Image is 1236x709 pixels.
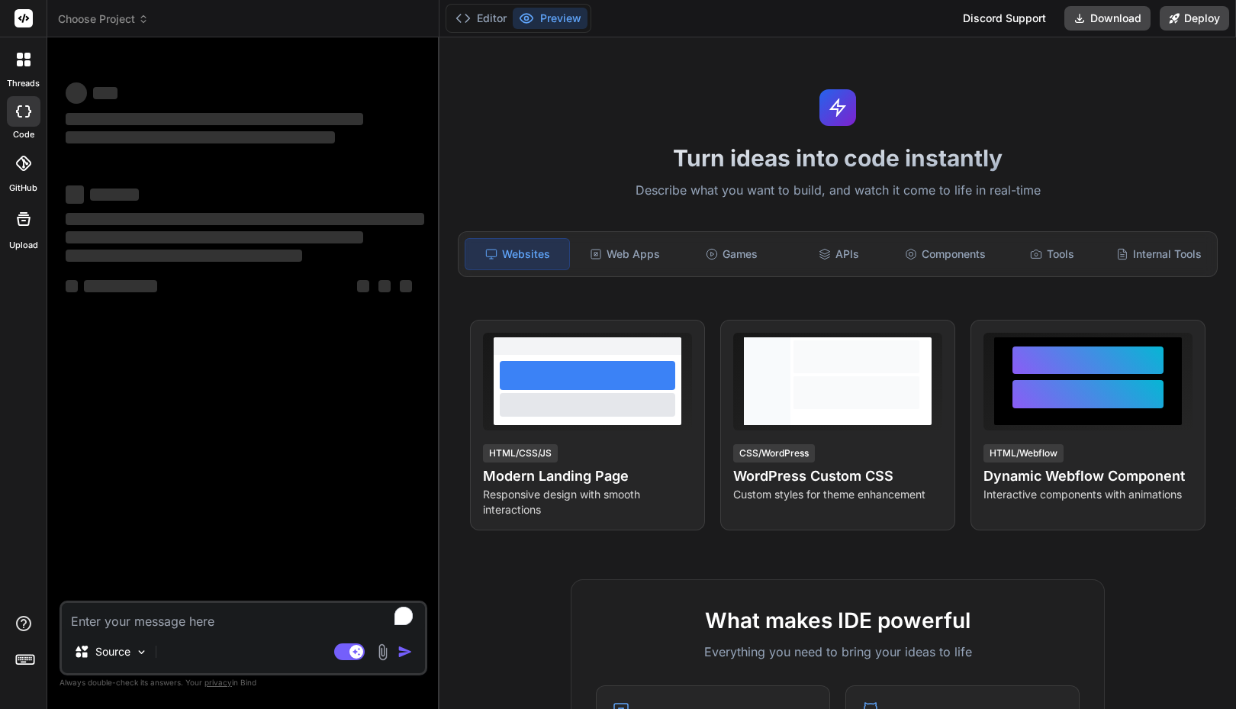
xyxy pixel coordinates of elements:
[893,238,997,270] div: Components
[733,466,942,487] h4: WordPress Custom CSS
[66,82,87,104] span: ‌
[398,644,413,659] img: icon
[66,250,302,262] span: ‌
[93,87,117,99] span: ‌
[733,444,815,462] div: CSS/WordPress
[84,280,157,292] span: ‌
[680,238,784,270] div: Games
[374,643,391,661] img: attachment
[66,113,363,125] span: ‌
[449,8,513,29] button: Editor
[983,444,1064,462] div: HTML/Webflow
[66,280,78,292] span: ‌
[983,466,1193,487] h4: Dynamic Webflow Component
[983,487,1193,502] p: Interactive components with animations
[449,144,1227,172] h1: Turn ideas into code instantly
[596,643,1080,661] p: Everything you need to bring your ideas to life
[58,11,149,27] span: Choose Project
[1000,238,1104,270] div: Tools
[135,646,148,659] img: Pick Models
[9,239,38,252] label: Upload
[733,487,942,502] p: Custom styles for theme enhancement
[1064,6,1151,31] button: Download
[357,280,369,292] span: ‌
[465,238,570,270] div: Websites
[378,280,391,292] span: ‌
[66,231,363,243] span: ‌
[9,182,37,195] label: GitHub
[787,238,890,270] div: APIs
[90,189,139,201] span: ‌
[400,280,412,292] span: ‌
[596,604,1080,636] h2: What makes IDE powerful
[954,6,1055,31] div: Discord Support
[66,131,335,143] span: ‌
[1160,6,1229,31] button: Deploy
[204,678,232,687] span: privacy
[483,444,558,462] div: HTML/CSS/JS
[483,487,692,517] p: Responsive design with smooth interactions
[13,128,34,141] label: code
[513,8,587,29] button: Preview
[60,675,427,690] p: Always double-check its answers. Your in Bind
[1107,238,1211,270] div: Internal Tools
[7,77,40,90] label: threads
[66,213,424,225] span: ‌
[483,466,692,487] h4: Modern Landing Page
[62,603,425,630] textarea: To enrich screen reader interactions, please activate Accessibility in Grammarly extension settings
[449,181,1227,201] p: Describe what you want to build, and watch it come to life in real-time
[573,238,677,270] div: Web Apps
[95,644,130,659] p: Source
[66,185,84,204] span: ‌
